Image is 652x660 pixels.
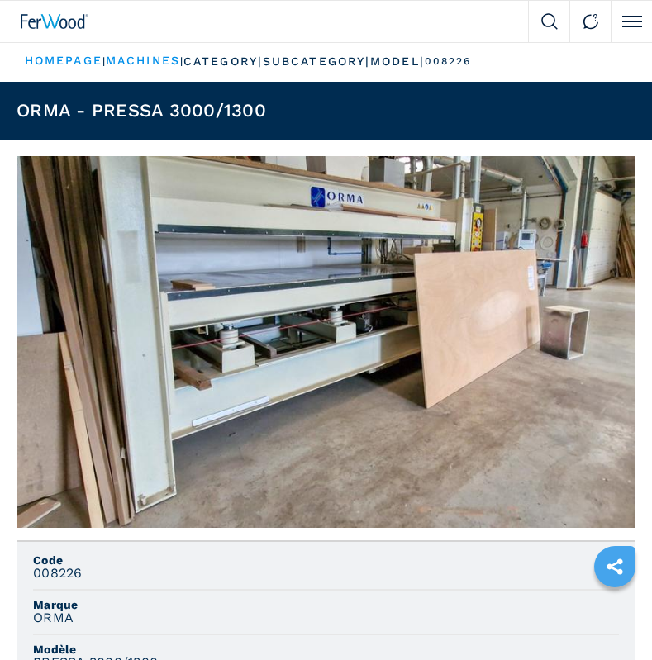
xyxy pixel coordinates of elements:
a: sharethis [594,546,635,587]
img: 008226 [17,156,635,528]
span: | [180,55,183,67]
span: Modèle [33,643,619,655]
p: category | [183,54,263,70]
p: 008226 [425,55,472,69]
span: Code [33,554,619,566]
a: HOMEPAGE [25,54,102,67]
span: Marque [33,599,619,610]
img: Ferwood [21,14,88,29]
h3: ORMA [33,610,74,625]
h3: 008226 [33,566,83,581]
button: Click to toggle menu [611,1,652,42]
h1: ORMA - PRESSA 3000/1300 [17,102,266,120]
img: Contact us [583,13,599,30]
img: Search [541,13,558,30]
a: machines [106,54,180,67]
p: model | [370,54,425,70]
span: | [102,55,106,67]
p: subcategory | [263,54,370,70]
